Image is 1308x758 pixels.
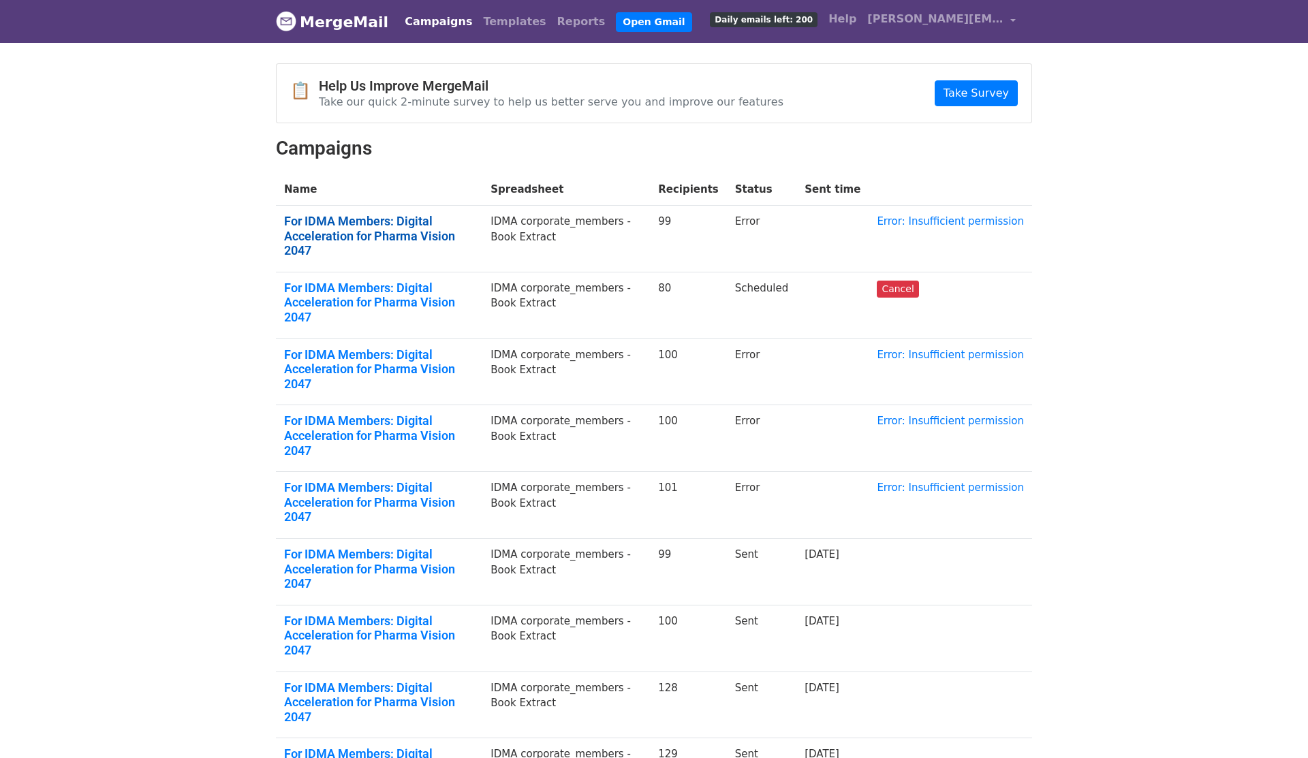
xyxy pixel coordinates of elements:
a: MergeMail [276,7,388,36]
a: [DATE] [805,548,839,560]
a: Open Gmail [616,12,691,32]
td: IDMA corporate_members - Book Extract [482,405,650,472]
td: IDMA corporate_members - Book Extract [482,206,650,272]
a: For IDMA Members: Digital Acceleration for Pharma Vision 2047 [284,413,474,458]
td: Error [727,338,796,405]
td: Error [727,405,796,472]
h2: Campaigns [276,137,1032,160]
a: Take Survey [935,80,1018,106]
a: [DATE] [805,615,839,627]
td: Error [727,206,796,272]
a: Templates [478,8,551,35]
a: [PERSON_NAME][EMAIL_ADDRESS][PERSON_NAME][DOMAIN_NAME] [862,5,1021,37]
th: Sent time [796,174,869,206]
th: Recipients [650,174,727,206]
span: Daily emails left: 200 [710,12,817,27]
td: 128 [650,672,727,738]
p: Take our quick 2-minute survey to help us better serve you and improve our features [319,95,783,109]
td: Scheduled [727,272,796,338]
iframe: Chat Widget [1240,693,1308,758]
td: Sent [727,672,796,738]
td: IDMA corporate_members - Book Extract [482,539,650,605]
a: Error: Insufficient permission [877,215,1024,227]
a: Error: Insufficient permission [877,349,1024,361]
td: 101 [650,472,727,539]
td: IDMA corporate_members - Book Extract [482,272,650,338]
a: For IDMA Members: Digital Acceleration for Pharma Vision 2047 [284,347,474,392]
td: 100 [650,605,727,672]
a: For IDMA Members: Digital Acceleration for Pharma Vision 2047 [284,480,474,524]
a: Error: Insufficient permission [877,481,1024,494]
a: Daily emails left: 200 [704,5,823,33]
span: [PERSON_NAME][EMAIL_ADDRESS][PERSON_NAME][DOMAIN_NAME] [867,11,1003,27]
td: Sent [727,539,796,605]
span: 📋 [290,81,319,101]
a: For IDMA Members: Digital Acceleration for Pharma Vision 2047 [284,680,474,725]
a: Error: Insufficient permission [877,415,1024,427]
a: Cancel [877,281,918,298]
td: Error [727,472,796,539]
td: 80 [650,272,727,338]
td: IDMA corporate_members - Book Extract [482,338,650,405]
td: IDMA corporate_members - Book Extract [482,472,650,539]
th: Spreadsheet [482,174,650,206]
a: For IDMA Members: Digital Acceleration for Pharma Vision 2047 [284,281,474,325]
a: Help [823,5,862,33]
td: IDMA corporate_members - Book Extract [482,605,650,672]
a: For IDMA Members: Digital Acceleration for Pharma Vision 2047 [284,214,474,258]
a: Reports [552,8,611,35]
td: 99 [650,539,727,605]
a: Campaigns [399,8,478,35]
a: For IDMA Members: Digital Acceleration for Pharma Vision 2047 [284,614,474,658]
td: IDMA corporate_members - Book Extract [482,672,650,738]
th: Name [276,174,482,206]
td: 100 [650,405,727,472]
td: 99 [650,206,727,272]
img: MergeMail logo [276,11,296,31]
td: 100 [650,338,727,405]
h4: Help Us Improve MergeMail [319,78,783,94]
td: Sent [727,605,796,672]
a: [DATE] [805,682,839,694]
a: For IDMA Members: Digital Acceleration for Pharma Vision 2047 [284,547,474,591]
th: Status [727,174,796,206]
